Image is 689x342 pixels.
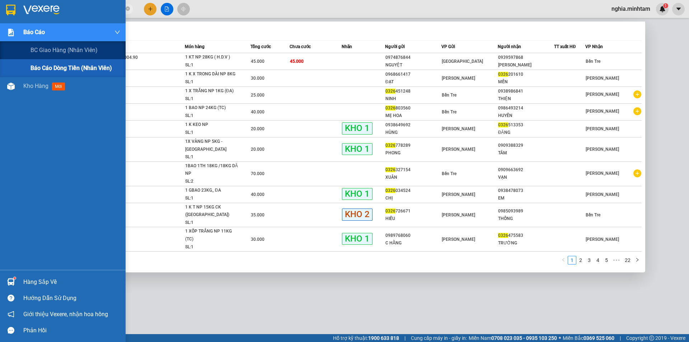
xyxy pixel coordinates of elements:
[594,256,602,264] a: 4
[185,243,239,251] div: SL: 1
[385,61,441,69] div: NGUYỆT
[585,256,593,264] a: 3
[594,256,602,264] li: 4
[585,256,594,264] li: 3
[498,174,554,181] div: VẠN
[442,212,475,217] span: [PERSON_NAME]
[185,44,205,49] span: Món hàng
[442,237,475,242] span: [PERSON_NAME]
[185,53,239,61] div: 1 KT NP 28KG ( H.D.V )
[554,44,576,49] span: TT xuất HĐ
[185,195,239,202] div: SL: 1
[7,29,15,36] img: solution-icon
[251,126,264,131] span: 20.000
[498,61,554,69] div: [PERSON_NAME]
[586,59,600,64] span: Bến Tre
[442,192,475,197] span: [PERSON_NAME]
[498,121,554,129] div: 513353
[385,209,395,214] span: 0326
[611,256,622,264] span: •••
[385,71,441,78] div: 0968661417
[498,95,554,103] div: THIỆN
[385,88,441,95] div: 451248
[577,256,585,264] a: 2
[185,95,239,103] div: SL: 1
[498,232,554,239] div: 475583
[385,166,441,174] div: 327154
[498,112,554,120] div: HUYỀN
[342,188,372,200] span: KHO 1
[251,59,264,64] span: 45.000
[559,256,568,264] button: left
[586,237,619,242] span: [PERSON_NAME]
[586,147,619,152] span: [PERSON_NAME]
[586,212,600,217] span: Bến Tre
[498,54,554,61] div: 0939597868
[498,44,521,49] span: Người nhận
[498,71,554,78] div: 201610
[290,44,311,49] span: Chưa cước
[442,76,475,81] span: [PERSON_NAME]
[498,142,554,149] div: 0909388329
[568,256,576,264] li: 1
[185,178,239,186] div: SL: 2
[385,78,441,86] div: ĐẠT
[585,44,603,49] span: VP Nhận
[23,293,120,304] div: Hướng dẫn sử dụng
[385,142,441,149] div: 778289
[251,147,264,152] span: 20.000
[185,138,239,153] div: 1X VÀNG NP 5KG -[GEOGRAPHIC_DATA]
[633,90,641,98] span: plus-circle
[498,187,554,195] div: 0938478073
[385,121,441,129] div: 0938649692
[603,256,610,264] a: 5
[442,59,483,64] span: [GEOGRAPHIC_DATA]
[561,258,566,262] span: left
[586,109,619,114] span: [PERSON_NAME]
[442,109,456,114] span: Bến Tre
[8,311,14,318] span: notification
[498,88,554,95] div: 0938986841
[441,44,455,49] span: VP Gửi
[342,209,372,220] span: KHO 2
[114,29,120,35] span: down
[498,207,554,215] div: 0985093989
[633,256,642,264] li: Next Page
[442,126,475,131] span: [PERSON_NAME]
[290,59,304,64] span: 45.000
[498,104,554,112] div: 0986493214
[342,143,372,155] span: KHO 1
[559,256,568,264] li: Previous Page
[385,232,441,239] div: 0989768060
[23,325,120,336] div: Phản hồi
[185,87,239,95] div: 1 X TRẮNG NP 1KG (ĐA)
[251,192,264,197] span: 40.000
[23,28,45,37] span: Báo cáo
[23,83,48,89] span: Kho hàng
[498,233,508,238] span: 0326
[251,171,264,176] span: 70.000
[498,215,554,222] div: THỐNG
[385,215,441,222] div: HIẾU
[586,126,619,131] span: [PERSON_NAME]
[498,239,554,247] div: TRƯỜNG
[385,104,441,112] div: 803560
[635,258,639,262] span: right
[385,54,441,61] div: 0974876844
[586,192,619,197] span: [PERSON_NAME]
[385,106,395,111] span: 0326
[385,112,441,120] div: MẸ HOA
[385,89,395,94] span: 0326
[251,109,264,114] span: 40.000
[385,207,441,215] div: 726671
[385,167,395,172] span: 0326
[185,104,239,112] div: 1 BAO NP 24KG (TC)
[251,237,264,242] span: 30.000
[185,70,239,78] div: 1 K X TRONG DÀI NP 8KG
[385,95,441,103] div: NINH
[6,5,15,15] img: logo-vxr
[633,169,641,177] span: plus-circle
[586,92,619,97] span: [PERSON_NAME]
[498,166,554,174] div: 0909663692
[185,129,239,137] div: SL: 1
